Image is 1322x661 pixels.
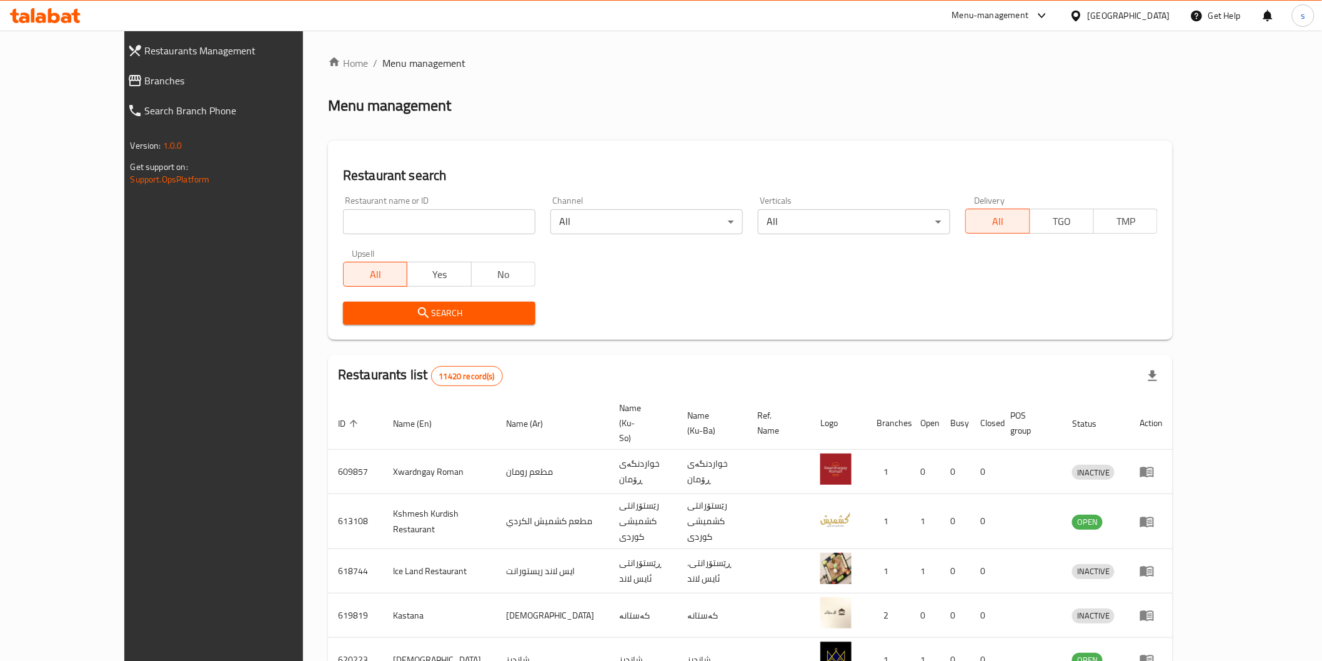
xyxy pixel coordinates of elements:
[353,306,525,321] span: Search
[619,400,662,445] span: Name (Ku-So)
[910,450,940,494] td: 0
[1072,515,1103,530] div: OPEN
[343,209,535,234] input: Search for restaurant name or ID..
[1035,212,1089,231] span: TGO
[910,594,940,638] td: 0
[1088,9,1170,22] div: [GEOGRAPHIC_DATA]
[145,73,335,88] span: Branches
[1072,609,1115,623] span: INACTIVE
[757,408,795,438] span: Ref. Name
[910,494,940,549] td: 1
[1072,465,1115,480] span: INACTIVE
[496,594,609,638] td: [DEMOGRAPHIC_DATA]
[496,494,609,549] td: مطعم كشميش الكردي
[1072,564,1115,579] span: INACTIVE
[496,549,609,594] td: ايس لاند ريستورانت
[131,171,210,187] a: Support.OpsPlatform
[1072,465,1115,480] div: INACTIVE
[677,594,747,638] td: کەستانە
[609,450,677,494] td: خواردنگەی ڕۆمان
[970,494,1000,549] td: 0
[970,397,1000,450] th: Closed
[965,209,1030,234] button: All
[383,494,496,549] td: Kshmesh Kurdish Restaurant
[1072,609,1115,624] div: INACTIVE
[687,408,732,438] span: Name (Ku-Ba)
[1140,464,1163,479] div: Menu
[373,56,377,71] li: /
[383,594,496,638] td: Kastana
[970,450,1000,494] td: 0
[820,504,852,535] img: Kshmesh Kurdish Restaurant
[867,397,910,450] th: Branches
[1138,361,1168,391] div: Export file
[609,494,677,549] td: رێستۆرانتی کشمیشى كوردى
[382,56,465,71] span: Menu management
[609,549,677,594] td: ڕێستۆرانتی ئایس لاند
[940,594,970,638] td: 0
[970,594,1000,638] td: 0
[343,262,407,287] button: All
[393,416,448,431] span: Name (En)
[328,494,383,549] td: 613108
[506,416,559,431] span: Name (Ar)
[343,302,535,325] button: Search
[383,549,496,594] td: Ice Land Restaurant
[940,397,970,450] th: Busy
[407,262,471,287] button: Yes
[496,450,609,494] td: مطعم رومان
[820,454,852,485] img: Xwardngay Roman
[609,594,677,638] td: کەستانە
[940,549,970,594] td: 0
[352,249,375,258] label: Upsell
[328,594,383,638] td: 619819
[432,370,502,382] span: 11420 record(s)
[1010,408,1047,438] span: POS group
[1072,416,1113,431] span: Status
[1130,397,1173,450] th: Action
[1093,209,1158,234] button: TMP
[940,494,970,549] td: 0
[867,450,910,494] td: 1
[940,450,970,494] td: 0
[383,450,496,494] td: Xwardngay Roman
[343,166,1158,185] h2: Restaurant search
[758,209,950,234] div: All
[349,266,402,284] span: All
[970,549,1000,594] td: 0
[810,397,867,450] th: Logo
[1072,515,1103,529] span: OPEN
[867,494,910,549] td: 1
[971,212,1025,231] span: All
[550,209,743,234] div: All
[820,597,852,629] img: Kastana
[163,137,182,154] span: 1.0.0
[328,56,1173,71] nav: breadcrumb
[328,450,383,494] td: 609857
[677,450,747,494] td: خواردنگەی ڕۆمان
[117,96,345,126] a: Search Branch Phone
[328,56,368,71] a: Home
[910,397,940,450] th: Open
[328,549,383,594] td: 618744
[328,96,451,116] h2: Menu management
[338,416,362,431] span: ID
[974,196,1005,205] label: Delivery
[1099,212,1153,231] span: TMP
[117,66,345,96] a: Branches
[1030,209,1094,234] button: TGO
[1140,608,1163,623] div: Menu
[1301,9,1305,22] span: s
[338,365,503,386] h2: Restaurants list
[820,553,852,584] img: Ice Land Restaurant
[910,549,940,594] td: 1
[677,549,747,594] td: .ڕێستۆرانتی ئایس لاند
[117,36,345,66] a: Restaurants Management
[145,43,335,58] span: Restaurants Management
[412,266,466,284] span: Yes
[131,159,188,175] span: Get support on:
[952,8,1029,23] div: Menu-management
[1140,514,1163,529] div: Menu
[471,262,535,287] button: No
